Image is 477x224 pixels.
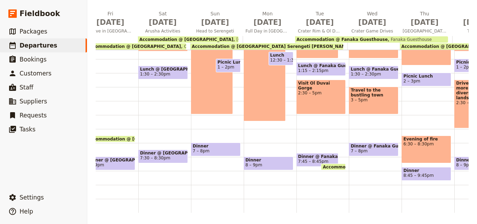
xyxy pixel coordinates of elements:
span: Accommodation @ [GEOGRAPHIC_DATA] [139,37,233,42]
h2: Sat [141,10,185,28]
span: Dinner [245,158,292,162]
span: 2 – 3pm [403,79,420,84]
span: 12:30 – 1:30pm [270,58,303,63]
div: Accommodation @ [GEOGRAPHIC_DATA] [86,136,135,142]
span: 1 – 2pm [218,65,234,70]
span: Lunch @ [GEOGRAPHIC_DATA] [140,67,186,72]
span: Lunch [270,53,292,58]
span: [DATE] [141,17,185,28]
span: Dinner [193,144,239,149]
div: Dinner @ [GEOGRAPHIC_DATA]7:30 – 8:30pm [138,150,188,163]
span: [DATE] [88,17,132,28]
div: Lunch @ Fanaka Guesthouse1:30 – 2:30pm [349,66,398,79]
div: Dinner8 – 9pm [244,157,293,170]
span: 7 – 8pm [193,149,210,153]
span: Suppliers [20,98,47,105]
span: Requests [20,112,47,119]
span: 8 – 9pm [245,162,262,167]
span: Staff [20,84,34,91]
button: Sat [DATE]Arusha Activities [138,10,190,36]
span: Accommodation @ [GEOGRAPHIC_DATA] Serengeti [PERSON_NAME] Camp-Upgrade option from dome tents [192,44,445,49]
span: Customers [20,70,51,77]
span: Dinner @ Fanaka Guesthouse [351,144,397,149]
span: 8:45 – 9:45pm [403,173,434,178]
h2: Mon [245,10,289,28]
button: Wed [DATE]Crater Game Drives [347,10,400,36]
span: Head to Serengeti [190,28,240,34]
span: Departures [20,42,57,49]
span: Accommodation @ [GEOGRAPHIC_DATA] [87,44,181,49]
span: Visit Ol Duvai Gorge [298,81,344,91]
span: Lunch @ Fanaka Guesthouse [298,63,344,68]
h2: Wed [350,10,394,28]
span: [DATE] [403,17,447,28]
span: 3 – 5pm [351,97,397,102]
span: [GEOGRAPHIC_DATA] [400,28,449,34]
span: Dinner [403,168,449,173]
span: Packages [20,28,47,35]
span: Bookings [20,56,46,63]
div: Dinner8:45 – 9:45pm [402,167,451,181]
span: 7:30 – 8:30pm [140,156,170,160]
div: Lunch @ [GEOGRAPHIC_DATA]1:30 – 2:30pm [138,66,188,79]
button: Thu [DATE][GEOGRAPHIC_DATA] [400,10,452,36]
div: We make our way from [GEOGRAPHIC_DATA]9:30am – 5pm [191,10,233,114]
button: Fri [DATE]Arrive in [GEOGRAPHIC_DATA] [86,10,138,36]
span: 1:30 – 2:30pm [140,72,170,77]
span: 8 – 9pm [456,162,473,167]
span: 1:30 – 2:30pm [351,72,381,77]
div: Accommodation @ [GEOGRAPHIC_DATA]Outpost Lodge [86,43,186,50]
span: Full Day in [GEOGRAPHIC_DATA] [243,28,292,34]
span: Evening of fire [403,137,449,142]
span: Settings [20,194,44,201]
div: Lunch12:30 – 1:30pm [269,52,293,65]
span: Arusha Activities [138,28,188,34]
span: Dinner @ Fanaka Guesthouse [298,154,337,159]
span: Crater Game Drives [347,28,397,34]
span: 6:30 – 8:30pm [403,142,449,146]
h2: Sun [193,10,237,28]
span: Lunch @ Fanaka Guesthouse [351,67,397,72]
span: Help [20,208,33,215]
span: 8 – 9pm [87,162,104,167]
span: Travel to the bustling town [351,88,397,97]
div: Visit Ol Duvai Gorge2:30 – 5pm [296,80,346,114]
span: Picnic Lunch [403,74,449,79]
div: Travel to the bustling town3 – 5pm [349,87,398,114]
div: Dinner @ [GEOGRAPHIC_DATA]8 – 9pm [86,157,135,170]
span: 1:15 – 2:15pm [298,68,329,73]
span: 7 – 8pm [351,149,367,153]
span: Dinner @ [GEOGRAPHIC_DATA] [140,151,186,156]
span: [DATE] [298,17,342,28]
h2: Fri [88,10,132,28]
span: Crater Rim & Ol Duvai [295,28,345,34]
span: Dinner @ [GEOGRAPHIC_DATA] [87,158,133,162]
div: Accommodation @ [GEOGRAPHIC_DATA] Serengeti [PERSON_NAME] Camp-Upgrade option from dome tents [190,43,343,50]
div: Accommodation @ [GEOGRAPHIC_DATA] Serengeti [PERSON_NAME] Camp-Upgrade option from dome tents [321,164,346,170]
div: Accommodation @ [GEOGRAPHIC_DATA][GEOGRAPHIC_DATA] [138,36,239,43]
div: Picnic Lunch2 – 3pm [402,73,451,86]
span: [DATE] [350,17,394,28]
span: Tasks [20,126,36,133]
button: Sun [DATE]Head to Serengeti [190,10,243,36]
h2: Tue [298,10,342,28]
div: Lunch @ Fanaka Guesthouse1:15 – 2:15pm [296,62,346,76]
span: 1 – 2pm [456,65,473,70]
span: Picnic Lunch [218,60,239,65]
span: [DATE] [193,17,237,28]
span: Arrive in [GEOGRAPHIC_DATA] [86,28,135,34]
span: 2:30 – 5pm [298,91,344,95]
button: Mon [DATE]Full Day in [GEOGRAPHIC_DATA] [243,10,295,36]
span: 7:45 – 8:45pm [298,159,329,164]
div: Picnic Lunch1 – 2pm [216,59,241,72]
div: Accommodation @ Fanaka GuesthouseFanaka Guesthouse [295,36,448,43]
button: Tue [DATE]Crater Rim & Ol Duvai [295,10,347,36]
span: Fanaka Guesthouse [388,37,432,42]
div: Dinner7 – 8pm [191,143,241,156]
span: Accommodation @ Fanaka Guesthouse [296,37,388,42]
div: Dinner @ Fanaka Guesthouse7 – 8pm [349,143,398,156]
span: Fieldbook [20,8,60,19]
div: Dinner @ Fanaka Guesthouse7:45 – 8:45pm [296,153,339,167]
span: [DATE] [245,17,289,28]
div: Evening of fire6:30 – 8:30pm [402,136,451,163]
